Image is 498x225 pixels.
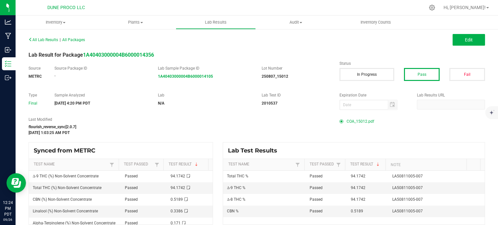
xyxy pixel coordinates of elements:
[350,162,383,167] a: Test ResultSortable
[125,174,138,178] span: Passed
[29,130,70,135] strong: [DATE] 1:03:25 AM PDT
[153,161,161,169] a: Filter
[33,186,101,190] span: Total THC (%) Non-Solvent Concentrate
[339,61,485,66] label: Status
[428,5,436,11] div: Manage settings
[34,162,108,167] a: Test NameSortable
[228,147,282,154] span: Lab Test Results
[158,74,213,79] a: 1A40403000004B6000014105
[310,197,323,202] span: Passed
[5,19,11,25] inline-svg: Analytics
[125,209,138,213] span: Passed
[169,162,206,167] a: Test ResultSortable
[453,34,485,46] button: Edit
[385,159,467,171] th: Note
[125,197,138,202] span: Passed
[262,101,278,106] strong: 2010537
[54,101,90,106] strong: [DATE] 4:20 PM PDT
[29,125,76,129] strong: flourish_reverse_sync[2.0.7]
[125,186,138,190] span: Passed
[444,5,486,10] span: Hi, [PERSON_NAME]!
[54,92,148,98] label: Sample Analyzed
[54,65,148,71] label: Source Package ID
[5,33,11,39] inline-svg: Manufacturing
[351,186,365,190] span: 94.1742
[47,5,85,10] span: DUNE PROCO LLC
[29,92,45,98] label: Type
[29,65,45,71] label: Source
[465,37,473,42] span: Edit
[108,161,116,169] a: Filter
[392,209,423,213] span: LA50811005-007
[29,100,45,106] div: Final
[351,174,365,178] span: 94.1742
[227,197,245,202] span: Δ-8 THC %
[310,174,323,178] span: Passed
[33,174,99,178] span: Δ-9 THC (%) Non-Solvent Concentrate
[29,52,154,58] span: Lab Result for Package
[227,186,245,190] span: Δ-9 THC %
[34,147,100,154] span: Synced from METRC
[335,161,342,169] a: Filter
[124,162,153,167] a: Test PassedSortable
[29,38,58,42] span: All Lab Results
[194,162,199,167] span: Sortable
[171,197,183,202] span: 0.5189
[417,92,485,98] label: Lab Results URL
[392,197,423,202] span: LA50811005-007
[392,174,423,178] span: LA50811005-007
[83,52,154,58] a: 1A40403000004B6000014356
[96,19,175,25] span: Plants
[339,92,408,98] label: Expiration Date
[339,119,343,123] form-radio-button: Primary COA
[196,19,235,25] span: Lab Results
[256,16,336,29] a: Audit
[5,61,11,67] inline-svg: Inventory
[392,186,423,190] span: LA50811005-007
[262,65,330,71] label: Lot Number
[16,16,96,29] a: Inventory
[29,117,330,122] label: Last Modified
[33,209,98,213] span: Linalool (%) Non-Solvent Concentrate
[310,162,335,167] a: Test PassedSortable
[3,200,13,217] p: 12:24 PM PDT
[158,65,252,71] label: Lab Sample Package ID
[33,197,92,202] span: CBN (%) Non-Solvent Concentrate
[294,161,302,169] a: Filter
[171,174,185,178] span: 94.1742
[449,68,485,81] button: Fail
[54,73,55,78] span: -
[262,74,288,79] strong: 250807_15012
[176,16,256,29] a: Lab Results
[310,209,323,213] span: Passed
[227,174,248,178] span: Total THC %
[256,19,336,25] span: Audit
[6,173,26,193] iframe: Resource center
[351,209,363,213] span: 0.5189
[5,47,11,53] inline-svg: Inbound
[3,217,13,222] p: 09/26
[228,162,294,167] a: Test NameSortable
[404,68,440,81] button: Pass
[352,19,400,25] span: Inventory Counts
[262,92,330,98] label: Lab Test ID
[227,209,239,213] span: CBN %
[16,19,96,25] span: Inventory
[158,92,252,98] label: Lab
[158,101,164,106] strong: N/A
[171,209,183,213] span: 0.3386
[96,16,176,29] a: Plants
[310,186,323,190] span: Passed
[171,186,185,190] span: 94.1742
[5,74,11,81] inline-svg: Outbound
[347,117,374,126] span: COA_15012.pdf
[339,68,395,81] button: In Progress
[336,16,416,29] a: Inventory Counts
[62,38,85,42] span: All Packages
[60,38,61,42] span: |
[351,197,365,202] span: 94.1742
[375,162,381,167] span: Sortable
[29,74,42,79] strong: METRC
